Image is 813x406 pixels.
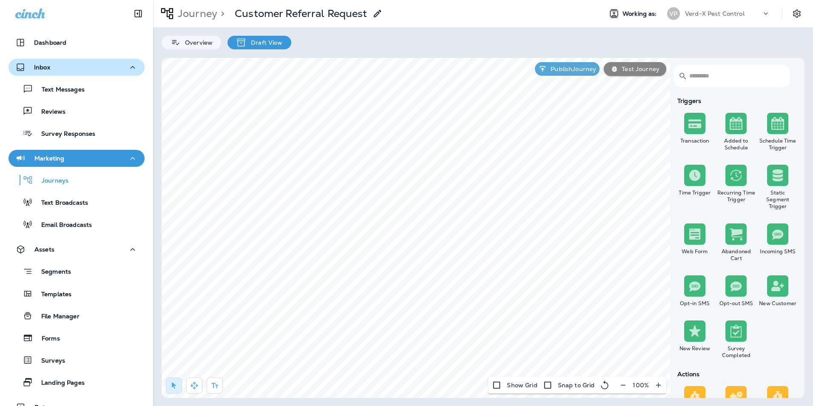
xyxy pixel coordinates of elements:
div: Opt-in SMS [676,300,714,307]
button: Reviews [9,102,145,120]
div: Abandoned Cart [717,248,756,262]
p: Templates [33,291,71,299]
p: Survey Responses [33,130,95,138]
button: Journeys [9,171,145,189]
button: Settings [789,6,804,21]
p: File Manager [33,313,80,321]
div: Actions [674,371,799,377]
p: Customer Referral Request [235,7,367,20]
p: > [217,7,225,20]
button: Test Journey [604,62,666,76]
div: Added to Schedule [717,137,756,151]
div: Survey Completed [717,345,756,359]
p: Test Journey [618,66,659,72]
p: Show Grid [507,382,537,389]
p: Reviews [33,108,65,116]
div: Recurring Time Trigger [717,189,756,203]
p: Text Messages [33,86,85,94]
p: Draft View [247,39,282,46]
p: Assets [34,246,54,253]
button: Landing Pages [9,373,145,391]
p: Forms [33,335,60,343]
button: Text Messages [9,80,145,98]
button: Survey Responses [9,124,145,142]
button: Forms [9,329,145,347]
button: Inbox [9,59,145,76]
div: Time Trigger [676,189,714,196]
p: Verd-X Pest Control [685,10,745,17]
div: Incoming SMS [759,248,797,255]
button: PublishJourney [535,62,600,76]
p: Text Broadcasts [33,199,88,207]
button: Segments [9,262,145,280]
p: Segments [33,268,71,277]
div: New Review [676,345,714,352]
div: Schedule Time Trigger [759,137,797,151]
p: Inbox [34,64,50,71]
div: New Customer [759,300,797,307]
button: Surveys [9,351,145,369]
button: Text Broadcasts [9,193,145,211]
p: 100 % [633,382,649,389]
button: Marketing [9,150,145,167]
p: Marketing [34,155,64,162]
p: Snap to Grid [558,382,595,389]
button: Collapse Sidebar [126,5,150,22]
div: Opt-out SMS [717,300,756,307]
div: Transaction [676,137,714,144]
p: Email Broadcasts [33,221,92,229]
button: Email Broadcasts [9,215,145,233]
p: Publish Journey [547,66,596,72]
p: Surveys [33,357,65,365]
button: Assets [9,241,145,258]
button: File Manager [9,307,145,325]
div: Static Segment Trigger [759,189,797,210]
button: Dashboard [9,34,145,51]
div: Web Form [676,248,714,255]
p: Landing Pages [33,379,85,387]
div: Triggers [674,97,799,104]
p: Dashboard [34,39,66,46]
button: Templates [9,285,145,303]
div: VP [667,7,680,20]
p: Overview [181,39,213,46]
p: Journeys [33,177,68,185]
p: Journey [174,7,217,20]
span: Working as: [623,10,659,17]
